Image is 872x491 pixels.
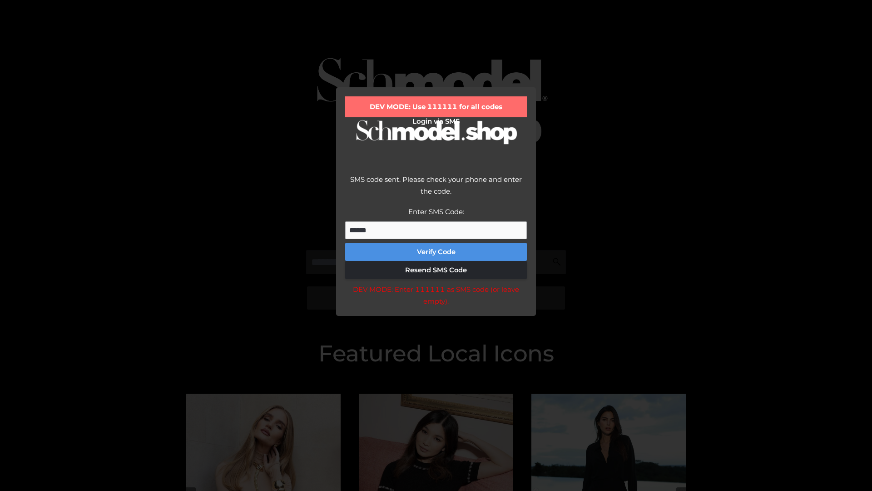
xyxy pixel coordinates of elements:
[408,207,464,216] label: Enter SMS Code:
[345,284,527,307] div: DEV MODE: Enter 111111 as SMS code (or leave empty).
[345,261,527,279] button: Resend SMS Code
[345,243,527,261] button: Verify Code
[345,117,527,125] h2: Login via SMS
[345,96,527,117] div: DEV MODE: Use 111111 for all codes
[345,174,527,206] div: SMS code sent. Please check your phone and enter the code.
